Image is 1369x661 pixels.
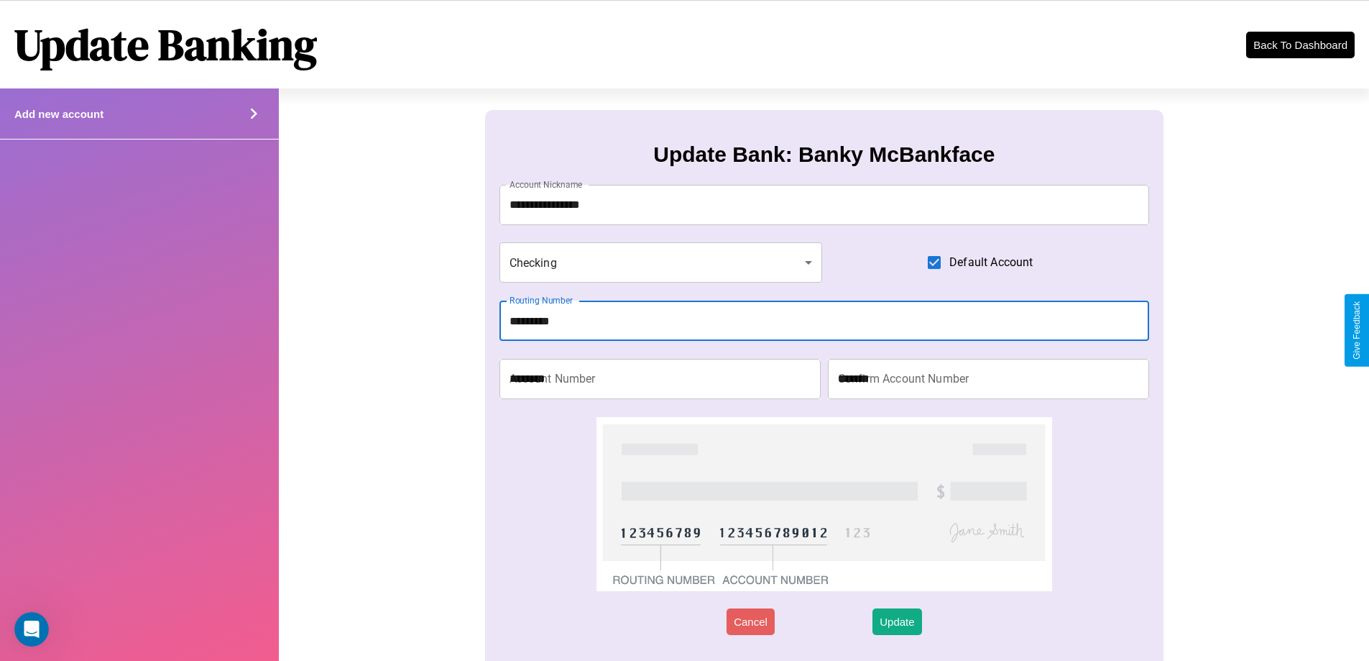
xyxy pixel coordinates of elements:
[1352,301,1362,360] div: Give Feedback
[510,294,573,306] label: Routing Number
[14,108,103,120] h4: Add new account
[510,178,583,191] label: Account Nickname
[949,254,1033,271] span: Default Account
[14,15,317,74] h1: Update Banking
[653,142,995,167] h3: Update Bank: Banky McBankface
[1246,32,1355,58] button: Back To Dashboard
[727,608,775,635] button: Cancel
[872,608,921,635] button: Update
[596,417,1051,591] img: check
[14,612,49,647] iframe: Intercom live chat
[499,242,823,283] div: Checking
